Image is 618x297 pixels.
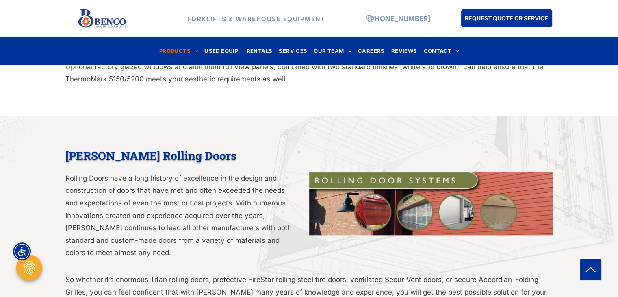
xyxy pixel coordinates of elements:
div: Accessibility Menu [13,242,31,260]
a: REVIEWS [388,46,421,57]
a: CAREERS [355,46,388,57]
a: CONTACT [420,46,462,57]
span: [PERSON_NAME] Rolling Doors [65,148,236,163]
span: Rolling Doors have a long history of excellence in the design and construction of doors that have... [65,174,292,257]
a: USED EQUIP. [201,46,243,57]
a: SERVICES [275,46,310,57]
a: OUR TEAM [310,46,355,57]
strong: FORKLIFTS & WAREHOUSE EQUIPMENT [187,15,325,22]
a: PRODUCTS [156,46,202,57]
a: RENTALS [243,46,276,57]
span: REQUEST QUOTE OR SERVICE [465,11,548,26]
a: [PHONE_NUMBER] [368,14,430,22]
a: REQUEST QUOTE OR SERVICE [461,9,552,27]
